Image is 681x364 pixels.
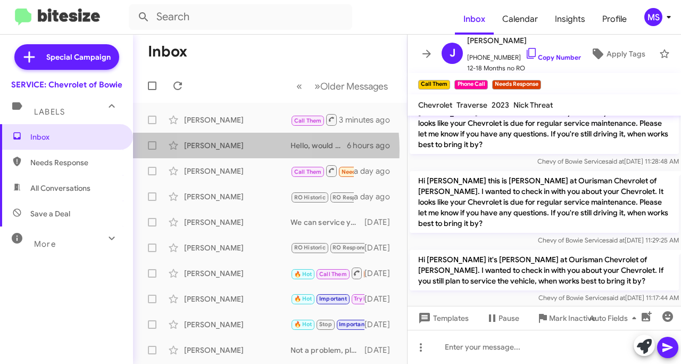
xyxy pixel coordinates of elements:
[594,4,635,35] a: Profile
[456,100,487,110] span: Traverse
[290,190,354,203] div: Inbound Call
[320,80,388,92] span: Older Messages
[581,309,649,328] button: Auto Fields
[184,166,290,176] div: [PERSON_NAME]
[294,244,326,251] span: RO Historic
[354,166,398,176] div: a day ago
[184,217,290,228] div: [PERSON_NAME]
[408,309,477,328] button: Templates
[294,168,322,175] span: Call Them
[605,157,624,165] span: said at
[499,309,519,328] span: Pause
[589,309,641,328] span: Auto Fields
[477,309,528,328] button: Pause
[537,157,679,165] span: Chevy of Bowie Service [DATE] 11:28:48 AM
[14,44,119,70] a: Special Campaign
[184,140,290,151] div: [PERSON_NAME]
[342,168,387,175] span: Needs Response
[184,242,290,253] div: [PERSON_NAME]
[418,100,452,110] span: Chevrolet
[129,4,352,30] input: Search
[30,208,70,219] span: Save a Deal
[450,45,455,62] span: J
[290,113,339,126] div: [PERSON_NAME]. [PERSON_NAME] here at Ourisman Chevrolet Service. I just left a voicemail. Feel fr...
[364,294,398,304] div: [DATE]
[46,52,111,62] span: Special Campaign
[538,236,679,244] span: Chevy of Bowie Service [DATE] 11:29:25 AM
[410,171,679,233] p: Hi [PERSON_NAME] this is [PERSON_NAME] at Ourisman Chevrolet of [PERSON_NAME]. I wanted to check ...
[290,345,364,355] div: Not a problem, please keep in mind Chevy Recommends an oil change to be done at least yearly if y...
[546,4,594,35] span: Insights
[644,8,662,26] div: MS
[34,239,56,249] span: More
[418,80,450,90] small: Call Them
[581,44,654,63] button: Apply Tags
[410,250,679,290] p: Hi [PERSON_NAME] it's [PERSON_NAME] at Ourisman Chevrolet of [PERSON_NAME]. I wanted to check in ...
[290,241,364,254] div: Is this under my warranty or will I have to pay
[607,44,645,63] span: Apply Tags
[339,321,367,328] span: Important
[314,79,320,93] span: »
[538,294,679,302] span: Chevy of Bowie Service [DATE] 11:17:44 AM
[290,293,364,305] div: Thank you for your help! I appreciate it
[184,345,290,355] div: [PERSON_NAME]
[184,191,290,202] div: [PERSON_NAME]
[184,319,290,330] div: [PERSON_NAME]
[492,100,509,110] span: 2023
[319,295,347,302] span: Important
[294,271,312,278] span: 🔥 Hot
[410,92,679,154] p: Hi [PERSON_NAME] this is [PERSON_NAME] at Ourisman Chevrolet of [PERSON_NAME]. I wanted to check ...
[333,194,396,201] span: RO Responded Historic
[290,217,364,228] div: We can service your vehicle. Are you asking about financing to purchase?
[364,217,398,228] div: [DATE]
[290,75,394,97] nav: Page navigation example
[294,194,326,201] span: RO Historic
[34,107,65,117] span: Labels
[467,47,581,63] span: [PHONE_NUMBER]
[549,309,596,328] span: Mark Inactive
[354,295,385,302] span: Try Pausing
[294,321,312,328] span: 🔥 Hot
[184,294,290,304] div: [PERSON_NAME]
[184,268,290,279] div: [PERSON_NAME]
[635,8,669,26] button: MS
[308,75,394,97] button: Next
[364,345,398,355] div: [DATE]
[467,63,581,74] span: 12-18 Months no RO
[454,80,487,90] small: Phone Call
[294,295,312,302] span: 🔥 Hot
[364,242,398,253] div: [DATE]
[513,100,553,110] span: Nick Threat
[528,309,604,328] button: Mark Inactive
[30,183,90,193] span: All Conversations
[184,115,290,125] div: [PERSON_NAME]
[455,4,494,35] a: Inbox
[354,191,398,202] div: a day ago
[494,4,546,35] a: Calendar
[290,164,354,177] div: Inbound Call
[364,319,398,330] div: [DATE]
[339,115,398,125] div: 3 minutes ago
[606,236,625,244] span: said at
[492,80,541,90] small: Needs Response
[30,157,121,168] span: Needs Response
[296,79,302,93] span: «
[294,117,322,124] span: Call Them
[290,140,347,151] div: Hello, would you like to schedule for service?
[11,79,122,90] div: SERVICE: Chevrolet of Bowie
[148,43,187,60] h1: Inbox
[347,140,398,151] div: 6 hours ago
[364,268,398,279] div: [DATE]
[290,318,364,330] div: Yes! I'll be there! Thank you.
[319,321,332,328] span: Stop
[290,75,309,97] button: Previous
[333,244,396,251] span: RO Responded Historic
[319,271,347,278] span: Call Them
[607,294,625,302] span: said at
[467,34,581,47] span: [PERSON_NAME]
[290,266,364,280] div: Inbound Call
[525,53,581,61] a: Copy Number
